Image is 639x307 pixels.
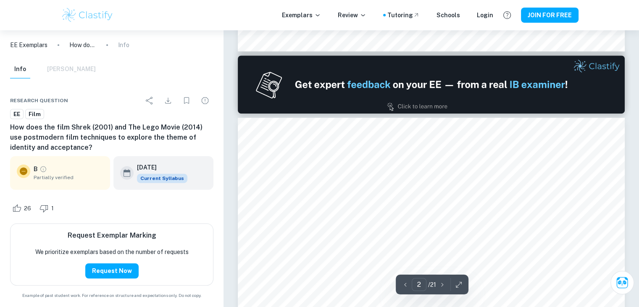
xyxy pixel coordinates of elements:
[282,11,321,20] p: Exemplars
[387,11,420,20] a: Tutoring
[437,11,460,20] a: Schools
[338,11,366,20] p: Review
[34,164,38,174] p: B
[137,174,187,183] div: This exemplar is based on the current syllabus. Feel free to refer to it for inspiration/ideas wh...
[85,263,139,278] button: Request Now
[10,40,47,50] a: EE Exemplars
[500,8,514,22] button: Help and Feedback
[39,165,47,173] a: Grade partially verified
[11,110,23,119] span: EE
[10,109,24,119] a: EE
[141,92,158,109] div: Share
[37,201,58,215] div: Dislike
[137,163,181,172] h6: [DATE]
[477,11,493,20] a: Login
[61,7,114,24] img: Clastify logo
[47,204,58,213] span: 1
[34,174,103,181] span: Partially verified
[137,174,187,183] span: Current Syllabus
[19,204,36,213] span: 26
[10,60,30,79] button: Info
[10,122,213,153] h6: How does the film Shrek (2001) and The Lego Movie (2014) use postmodern film techniques to explor...
[10,201,36,215] div: Like
[178,92,195,109] div: Bookmark
[10,97,68,104] span: Research question
[160,92,176,109] div: Download
[26,110,44,119] span: Film
[238,56,625,114] img: Ad
[197,92,213,109] div: Report issue
[428,280,436,289] p: / 21
[521,8,579,23] button: JOIN FOR FREE
[68,230,156,241] h6: Request Exemplar Marking
[610,271,634,294] button: Ask Clai
[35,247,189,257] p: We prioritize exemplars based on the number of requests
[10,292,213,299] span: Example of past student work. For reference on structure and expectations only. Do not copy.
[118,40,129,50] p: Info
[25,109,44,119] a: Film
[69,40,96,50] p: How does the film Shrek (2001) and The Lego Movie (2014) use postmodern film techniques to explor...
